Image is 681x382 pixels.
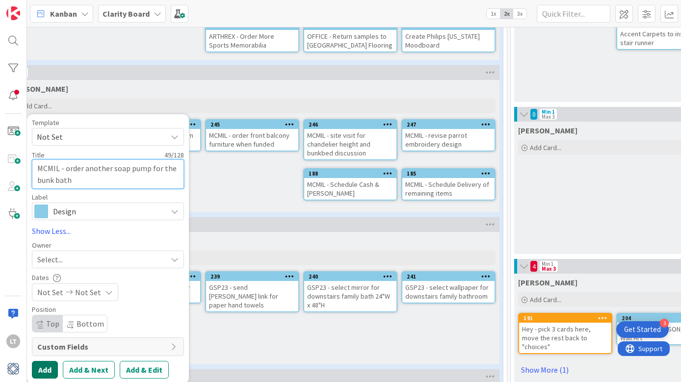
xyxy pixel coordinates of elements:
[519,323,611,353] div: Hey - pick 3 cards here, move the rest back to "choices"
[304,281,396,311] div: GSP23 - select mirror for downstairs family bath 24"W x 48"H
[32,306,56,313] span: Position
[542,261,553,266] div: Min 1
[402,129,495,151] div: MCMIL - revise parrot embroidery design
[6,334,20,348] div: LT
[401,119,496,152] a: 247MCMIL - revise parrot embroidery design
[487,9,500,19] span: 1x
[309,273,396,280] div: 240
[206,21,298,51] div: 139ARTHREX - Order More Sports Memorabilia
[75,286,101,298] span: Not Set
[304,178,396,200] div: MCMIL - Schedule Cash & [PERSON_NAME]
[304,30,396,51] div: OFFICE - Return samples to [GEOGRAPHIC_DATA] Flooring
[32,159,184,189] textarea: MCMIL - order another soap pump for the bunk bath
[401,271,496,304] a: 241GSP23 - select wallpaper for downstairs family bathroom
[206,281,298,311] div: GSP23 - send [PERSON_NAME] link for paper hand towels
[519,314,611,323] div: 191
[205,271,299,312] a: 239GSP23 - send [PERSON_NAME] link for paper hand towels
[32,151,45,159] label: Title
[402,272,495,281] div: 241
[206,120,298,151] div: 245MCMIL - order front balcony furniture when funded
[32,194,48,201] span: Label
[402,272,495,303] div: 241GSP23 - select wallpaper for downstairs family bathroom
[519,314,611,353] div: 191Hey - pick 3 cards here, move the rest back to "choices"
[32,361,58,379] button: Add
[401,20,496,52] a: 128Create Philips [US_STATE] Moodboard
[120,361,169,379] button: Add & Edit
[407,170,495,177] div: 185
[402,169,495,200] div: 185MCMIL - Schedule Delivery of remaining items
[37,254,63,265] span: Select...
[309,121,396,128] div: 246
[304,120,396,159] div: 246MCMIL - site visit for chandelier height and bunkbed discussion
[524,315,611,322] div: 191
[32,274,49,281] span: Dates
[304,129,396,159] div: MCMIL - site visit for chandelier height and bunkbed discussion
[205,119,299,152] a: 245MCMIL - order front balcony furniture when funded
[21,1,45,13] span: Support
[32,242,52,249] span: Owner
[402,120,495,129] div: 247
[304,169,396,200] div: 188MCMIL - Schedule Cash & [PERSON_NAME]
[518,278,577,287] span: Hannah
[37,286,63,298] span: Not Set
[53,204,162,218] span: Design
[309,170,396,177] div: 188
[402,169,495,178] div: 185
[210,273,298,280] div: 239
[206,30,298,51] div: ARTHREX - Order More Sports Memorabilia
[402,30,495,51] div: Create Philips [US_STATE] Moodboard
[63,361,115,379] button: Add & Next
[9,84,68,94] span: MCMIL McMillon
[542,109,555,114] div: Min 1
[500,9,513,19] span: 2x
[206,272,298,281] div: 239
[542,266,556,271] div: Max 3
[48,151,184,159] div: 49 / 128
[304,120,396,129] div: 246
[32,225,184,237] a: Show Less...
[50,8,77,20] span: Kanban
[304,272,396,311] div: 240GSP23 - select mirror for downstairs family bath 24"W x 48"H
[530,143,561,152] span: Add Card...
[407,121,495,128] div: 247
[304,21,396,51] div: 183OFFICE - Return samples to [GEOGRAPHIC_DATA] Flooring
[518,313,612,354] a: 191Hey - pick 3 cards here, move the rest back to "choices"
[401,168,496,201] a: 185MCMIL - Schedule Delivery of remaining items
[303,168,397,201] a: 188MCMIL - Schedule Cash & [PERSON_NAME]
[6,362,20,376] img: avatar
[205,20,299,52] a: 139ARTHREX - Order More Sports Memorabilia
[37,341,166,353] span: Custom Fields
[402,281,495,303] div: GSP23 - select wallpaper for downstairs family bathroom
[407,273,495,280] div: 241
[206,272,298,311] div: 239GSP23 - send [PERSON_NAME] link for paper hand towels
[303,119,397,160] a: 246MCMIL - site visit for chandelier height and bunkbed discussion
[542,114,554,119] div: Max 3
[77,319,104,329] span: Bottom
[537,5,610,23] input: Quick Filter...
[530,108,538,120] span: 0
[402,120,495,151] div: 247MCMIL - revise parrot embroidery design
[616,321,669,338] div: Open Get Started checklist, remaining modules: 3
[206,120,298,129] div: 245
[530,260,538,272] span: 4
[660,319,669,328] div: 3
[210,121,298,128] div: 245
[21,102,52,110] span: Add Card...
[304,272,396,281] div: 240
[530,295,561,304] span: Add Card...
[513,9,526,19] span: 3x
[37,130,159,143] span: Not Set
[624,325,661,334] div: Get Started
[206,129,298,151] div: MCMIL - order front balcony furniture when funded
[32,119,59,126] span: Template
[402,178,495,200] div: MCMIL - Schedule Delivery of remaining items
[6,6,20,20] img: Visit kanbanzone.com
[402,21,495,51] div: 128Create Philips [US_STATE] Moodboard
[103,9,150,19] b: Clarity Board
[46,319,59,329] span: Top
[303,20,397,52] a: 183OFFICE - Return samples to [GEOGRAPHIC_DATA] Flooring
[304,169,396,178] div: 188
[518,126,577,135] span: Lisa K.
[303,271,397,312] a: 240GSP23 - select mirror for downstairs family bath 24"W x 48"H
